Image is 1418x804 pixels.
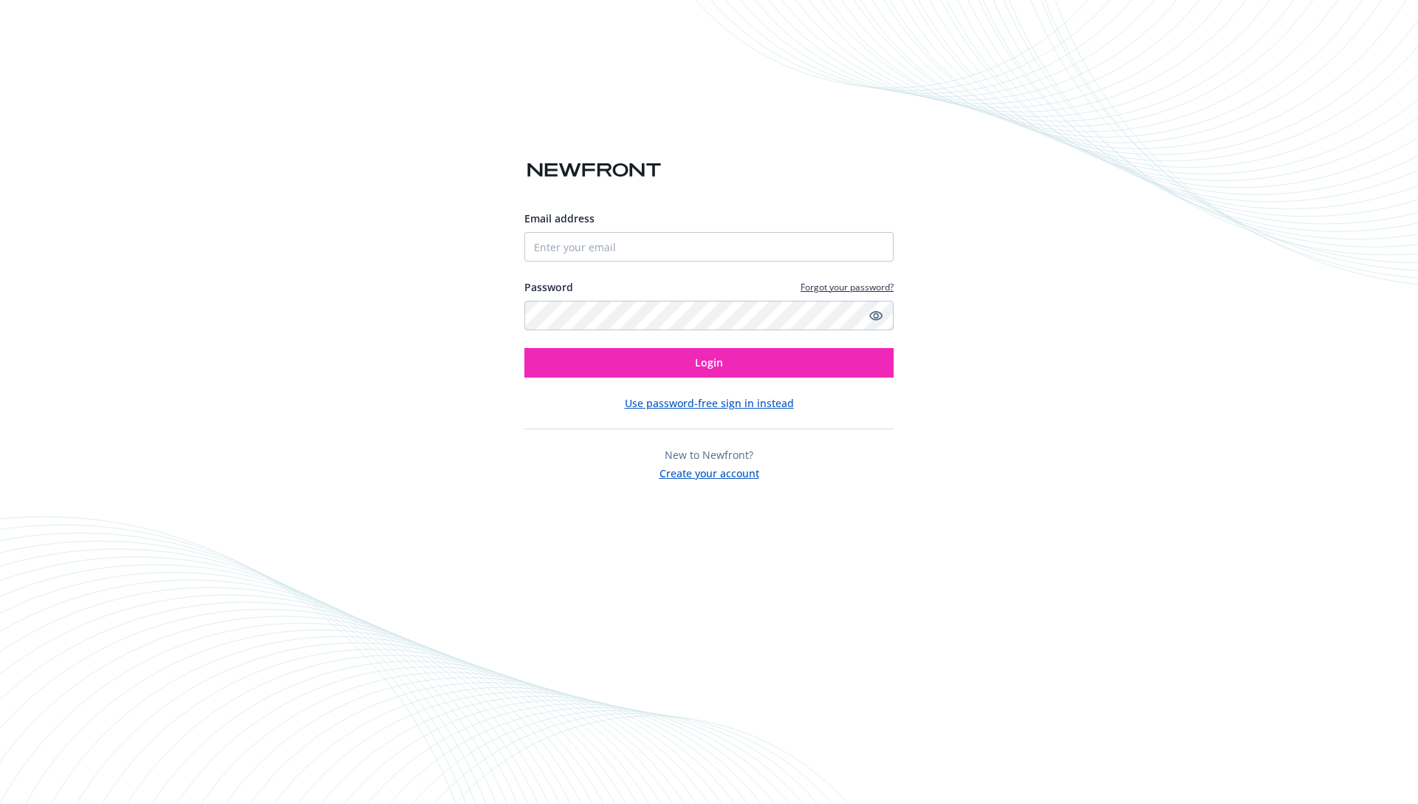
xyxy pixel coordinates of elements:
[524,232,894,262] input: Enter your email
[660,463,759,481] button: Create your account
[801,281,894,293] a: Forgot your password?
[524,157,664,183] img: Newfront logo
[524,279,573,295] label: Password
[524,348,894,378] button: Login
[625,395,794,411] button: Use password-free sign in instead
[665,448,753,462] span: New to Newfront?
[867,307,885,324] a: Show password
[524,301,894,330] input: Enter your password
[695,355,723,369] span: Login
[524,211,595,225] span: Email address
